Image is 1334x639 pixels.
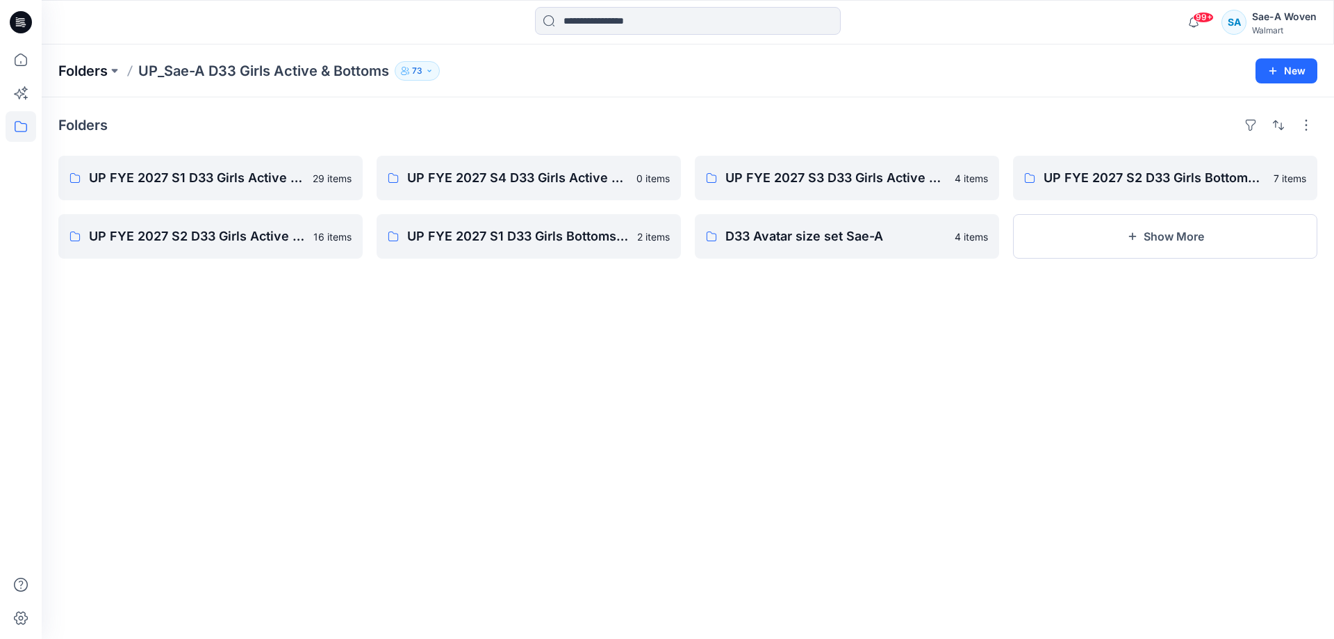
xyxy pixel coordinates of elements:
[395,61,440,81] button: 73
[955,229,988,244] p: 4 items
[377,214,681,259] a: UP FYE 2027 S1 D33 Girls Bottoms Sae-A2 items
[313,171,352,186] p: 29 items
[313,229,352,244] p: 16 items
[695,156,999,200] a: UP FYE 2027 S3 D33 Girls Active Sae-A4 items
[1044,168,1265,188] p: UP FYE 2027 S2 D33 Girls Bottoms Sae-A
[407,227,629,246] p: UP FYE 2027 S1 D33 Girls Bottoms Sae-A
[1221,10,1246,35] div: SA
[1252,25,1317,35] div: Walmart
[636,171,670,186] p: 0 items
[58,117,108,134] h4: Folders
[1252,8,1317,25] div: Sae-A Woven
[138,61,389,81] p: UP_Sae-A D33 Girls Active & Bottoms
[1013,156,1317,200] a: UP FYE 2027 S2 D33 Girls Bottoms Sae-A7 items
[58,61,108,81] a: Folders
[412,63,422,79] p: 73
[1193,12,1214,23] span: 99+
[637,229,670,244] p: 2 items
[377,156,681,200] a: UP FYE 2027 S4 D33 Girls Active Sae-A0 items
[58,156,363,200] a: UP FYE 2027 S1 D33 Girls Active Sae-A29 items
[407,168,628,188] p: UP FYE 2027 S4 D33 Girls Active Sae-A
[58,214,363,259] a: UP FYE 2027 S2 D33 Girls Active Sae-A16 items
[89,227,305,246] p: UP FYE 2027 S2 D33 Girls Active Sae-A
[725,168,946,188] p: UP FYE 2027 S3 D33 Girls Active Sae-A
[955,171,988,186] p: 4 items
[695,214,999,259] a: D33 Avatar size set Sae-A4 items
[725,227,946,246] p: D33 Avatar size set Sae-A
[1274,171,1306,186] p: 7 items
[1013,214,1317,259] button: Show More
[1255,58,1317,83] button: New
[89,168,304,188] p: UP FYE 2027 S1 D33 Girls Active Sae-A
